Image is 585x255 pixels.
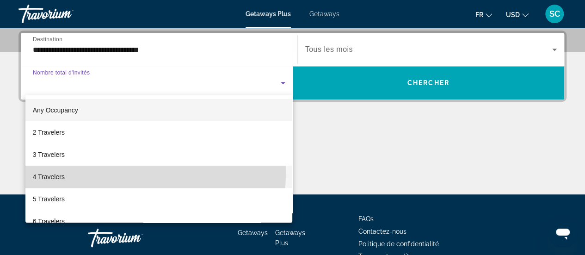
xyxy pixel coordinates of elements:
span: 3 Travelers [33,149,65,160]
span: 6 Travelers [33,216,65,227]
span: 5 Travelers [33,193,65,205]
span: Any Occupancy [33,106,78,114]
iframe: Bouton de lancement de la fenêtre de messagerie [548,218,578,248]
span: 2 Travelers [33,127,65,138]
span: 4 Travelers [33,171,65,182]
